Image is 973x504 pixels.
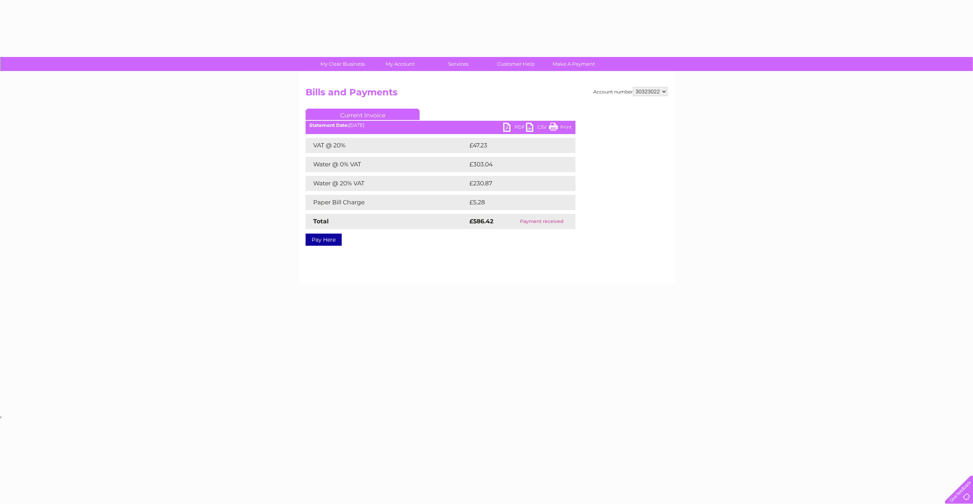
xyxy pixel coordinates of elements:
a: Make A Payment [542,57,605,71]
strong: Total [313,218,329,225]
a: Print [549,123,572,134]
strong: £586.42 [469,218,493,225]
td: £5.28 [467,195,558,210]
td: Water @ 0% VAT [306,157,467,172]
td: £47.23 [467,138,559,153]
td: £230.87 [467,176,562,191]
td: Paper Bill Charge [306,195,467,210]
div: Account number [593,87,667,96]
td: Water @ 20% VAT [306,176,467,191]
a: My Account [369,57,432,71]
a: Customer Help [485,57,547,71]
h2: Bills and Payments [306,87,667,101]
a: PDF [503,123,526,134]
a: My Clear Business [311,57,374,71]
td: Payment received [507,214,575,229]
div: [DATE] [306,123,575,128]
b: Statement Date: [309,122,349,128]
a: Services [427,57,490,71]
td: VAT @ 20% [306,138,467,153]
td: £303.04 [467,157,562,172]
a: CSV [526,123,549,134]
a: Current Invoice [306,109,420,120]
a: Pay Here [306,234,342,246]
